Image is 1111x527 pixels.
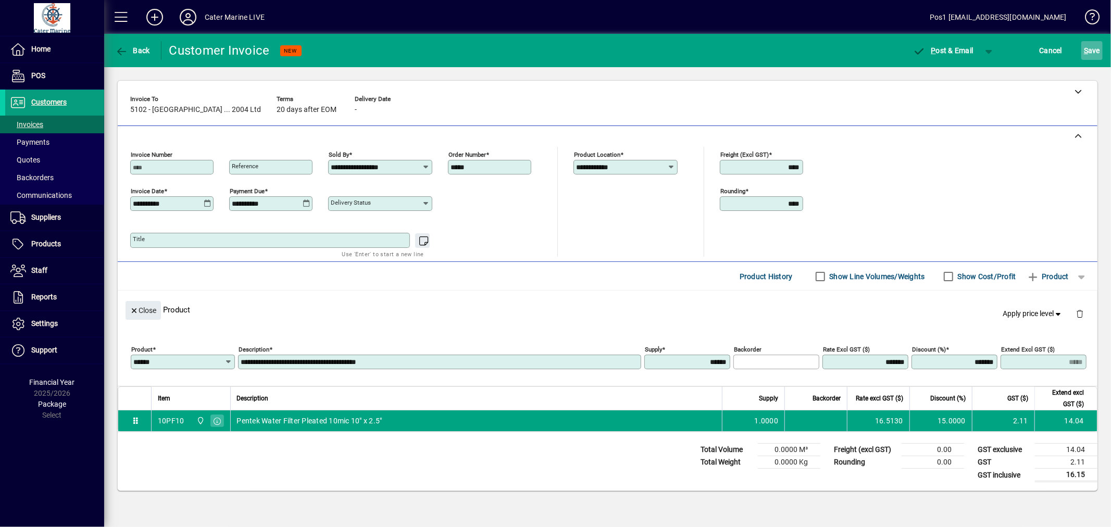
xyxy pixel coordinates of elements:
[237,416,382,426] span: Pentek Water Filter Pleated 10mic 10" x 2.5"
[1035,456,1097,469] td: 2.11
[930,9,1067,26] div: Pos1 [EMAIL_ADDRESS][DOMAIN_NAME]
[113,41,153,60] button: Back
[758,456,820,469] td: 0.0000 Kg
[5,284,104,310] a: Reports
[31,319,58,328] span: Settings
[1003,308,1064,319] span: Apply price level
[31,240,61,248] span: Products
[645,346,662,353] mat-label: Supply
[38,400,66,408] span: Package
[972,456,1035,469] td: GST
[5,36,104,62] a: Home
[169,42,270,59] div: Customer Invoice
[972,410,1034,431] td: 2.11
[1007,393,1028,404] span: GST ($)
[912,346,946,353] mat-label: Discount (%)
[30,378,75,386] span: Financial Year
[230,187,265,195] mat-label: Payment due
[31,71,45,80] span: POS
[695,456,758,469] td: Total Weight
[1027,268,1069,285] span: Product
[277,106,336,114] span: 20 days after EOM
[828,271,925,282] label: Show Line Volumes/Weights
[5,116,104,133] a: Invoices
[902,456,964,469] td: 0.00
[31,346,57,354] span: Support
[902,444,964,456] td: 0.00
[1001,346,1055,353] mat-label: Extend excl GST ($)
[909,410,972,431] td: 15.0000
[1034,410,1097,431] td: 14.04
[720,187,745,195] mat-label: Rounding
[31,266,47,274] span: Staff
[131,151,172,158] mat-label: Invoice number
[972,469,1035,482] td: GST inclusive
[734,346,762,353] mat-label: Backorder
[5,205,104,231] a: Suppliers
[5,151,104,169] a: Quotes
[1037,41,1065,60] button: Cancel
[1035,444,1097,456] td: 14.04
[740,268,793,285] span: Product History
[130,106,261,114] span: 5102 - [GEOGRAPHIC_DATA] ... 2004 Ltd
[284,47,297,54] span: NEW
[931,46,936,55] span: P
[1021,267,1074,286] button: Product
[829,444,902,456] td: Freight (excl GST)
[171,8,205,27] button: Profile
[999,305,1068,323] button: Apply price level
[1084,46,1088,55] span: S
[131,187,164,195] mat-label: Invoice date
[813,393,841,404] span: Backorder
[956,271,1016,282] label: Show Cost/Profit
[237,393,269,404] span: Description
[930,393,966,404] span: Discount (%)
[232,162,258,170] mat-label: Reference
[1084,42,1100,59] span: ave
[5,186,104,204] a: Communications
[972,444,1035,456] td: GST exclusive
[194,415,206,426] span: Cater Marine
[856,393,903,404] span: Rate excl GST ($)
[133,235,145,243] mat-label: Title
[1035,469,1097,482] td: 16.15
[1067,301,1092,326] button: Delete
[123,305,164,315] app-page-header-button: Close
[131,346,153,353] mat-label: Product
[759,393,778,404] span: Supply
[1067,309,1092,318] app-page-header-button: Delete
[5,63,104,89] a: POS
[5,337,104,363] a: Support
[913,46,973,55] span: ost & Email
[854,416,903,426] div: 16.5130
[5,258,104,284] a: Staff
[130,302,157,319] span: Close
[5,133,104,151] a: Payments
[355,106,357,114] span: -
[10,120,43,129] span: Invoices
[695,444,758,456] td: Total Volume
[138,8,171,27] button: Add
[31,98,67,106] span: Customers
[720,151,769,158] mat-label: Freight (excl GST)
[31,45,51,53] span: Home
[5,311,104,337] a: Settings
[908,41,979,60] button: Post & Email
[205,9,265,26] div: Cater Marine LIVE
[115,46,150,55] span: Back
[31,293,57,301] span: Reports
[5,231,104,257] a: Products
[342,248,424,260] mat-hint: Use 'Enter' to start a new line
[5,169,104,186] a: Backorders
[829,456,902,469] td: Rounding
[758,444,820,456] td: 0.0000 M³
[239,346,269,353] mat-label: Description
[10,173,54,182] span: Backorders
[823,346,870,353] mat-label: Rate excl GST ($)
[329,151,349,158] mat-label: Sold by
[448,151,486,158] mat-label: Order number
[1041,387,1084,410] span: Extend excl GST ($)
[755,416,779,426] span: 1.0000
[10,156,40,164] span: Quotes
[118,291,1097,329] div: Product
